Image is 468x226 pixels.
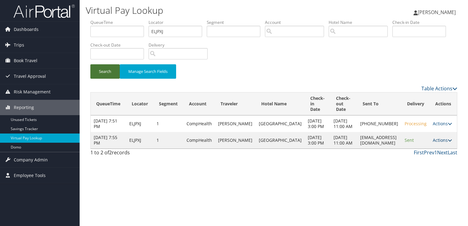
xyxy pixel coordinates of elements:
[256,132,305,149] td: [GEOGRAPHIC_DATA]
[153,132,183,149] td: 1
[357,115,402,132] td: [PHONE_NUMBER]
[183,92,215,115] th: Account: activate to sort column ascending
[256,115,305,132] td: [GEOGRAPHIC_DATA]
[430,92,457,115] th: Actions
[91,92,126,115] th: QueueTime: activate to sort column ascending
[14,168,46,183] span: Employee Tools
[215,92,256,115] th: Traveler: activate to sort column ascending
[392,19,451,25] label: Check-in Date
[14,37,24,53] span: Trips
[448,149,457,156] a: Last
[153,92,183,115] th: Segment: activate to sort column ascending
[433,137,452,143] a: Actions
[149,42,212,48] label: Delivery
[13,4,75,18] img: airportal-logo.png
[330,132,357,149] td: [DATE] 11:00 AM
[90,149,175,159] div: 1 to 2 of records
[413,3,462,21] a: [PERSON_NAME]
[405,121,427,126] span: Processing
[153,115,183,132] td: 1
[14,84,51,100] span: Risk Management
[357,132,402,149] td: [EMAIL_ADDRESS][DOMAIN_NAME]
[265,19,329,25] label: Account
[414,149,424,156] a: First
[215,115,256,132] td: [PERSON_NAME]
[305,92,330,115] th: Check-in Date: activate to sort column ascending
[215,132,256,149] td: [PERSON_NAME]
[424,149,434,156] a: Prev
[14,53,37,68] span: Book Travel
[120,64,176,79] button: Manage Search Fields
[126,92,153,115] th: Locator: activate to sort column ascending
[330,115,357,132] td: [DATE] 11:00 AM
[357,92,402,115] th: Sent To: activate to sort column ascending
[183,115,215,132] td: CompHealth
[437,149,448,156] a: Next
[305,132,330,149] td: [DATE] 3:00 PM
[90,64,120,79] button: Search
[14,100,34,115] span: Reporting
[207,19,265,25] label: Segment
[256,92,305,115] th: Hotel Name: activate to sort column ascending
[421,85,457,92] a: Table Actions
[14,69,46,84] span: Travel Approval
[90,19,149,25] label: QueueTime
[305,115,330,132] td: [DATE] 3:00 PM
[329,19,392,25] label: Hotel Name
[14,22,39,37] span: Dashboards
[402,92,430,115] th: Delivery: activate to sort column ascending
[14,152,48,168] span: Company Admin
[91,132,126,149] td: [DATE] 7:55 PM
[109,149,112,156] span: 2
[90,42,149,48] label: Check-out Date
[126,115,153,132] td: ELJPXJ
[434,149,437,156] a: 1
[405,137,414,143] span: Sent
[149,19,207,25] label: Locator
[330,92,357,115] th: Check-out Date: activate to sort column ascending
[183,132,215,149] td: CompHealth
[91,115,126,132] td: [DATE] 7:51 PM
[86,4,337,17] h1: Virtual Pay Lookup
[126,132,153,149] td: ELJPXJ
[433,121,452,126] a: Actions
[418,9,456,16] span: [PERSON_NAME]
